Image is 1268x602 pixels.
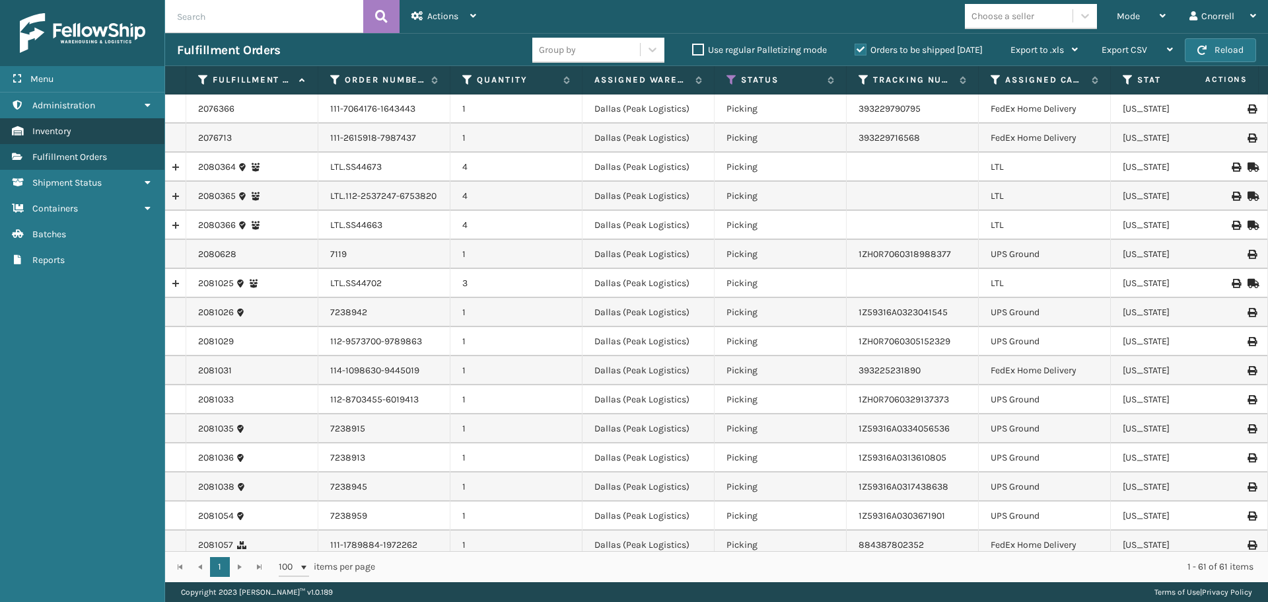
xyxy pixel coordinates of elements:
[30,73,53,85] span: Menu
[873,74,953,86] label: Tracking Number
[1005,74,1085,86] label: Assigned Carrier Service
[198,393,234,406] a: 2081033
[715,385,847,414] td: Picking
[715,472,847,502] td: Picking
[1154,582,1252,602] div: |
[20,13,145,53] img: logo
[1111,385,1243,414] td: [US_STATE]
[979,211,1111,240] td: LTL
[1111,94,1243,124] td: [US_STATE]
[1111,327,1243,356] td: [US_STATE]
[979,356,1111,385] td: FedEx Home Delivery
[859,481,948,492] a: 1Z59316A0317438638
[318,182,450,211] td: LTL.112-2537247-6753820
[692,44,827,56] label: Use regular Palletizing mode
[198,132,232,145] a: 2076713
[1232,192,1240,201] i: Print BOL
[210,557,230,577] a: 1
[450,443,582,472] td: 1
[971,9,1034,23] div: Choose a seller
[450,124,582,153] td: 1
[859,365,921,376] a: 393225231890
[450,502,582,531] td: 1
[198,306,234,319] a: 2081026
[859,452,946,463] a: 1Z59316A0313610805
[715,502,847,531] td: Picking
[859,132,920,143] a: 393229716568
[1248,221,1255,230] i: Mark as Shipped
[318,414,450,443] td: 7238915
[345,74,425,86] label: Order Number
[318,124,450,153] td: 111-2615918-7987437
[1232,279,1240,288] i: Print BOL
[1154,587,1200,597] a: Terms of Use
[859,307,948,318] a: 1Z59316A0323041545
[1117,11,1140,22] span: Mode
[1111,211,1243,240] td: [US_STATE]
[318,269,450,298] td: LTL.SS44702
[594,74,689,86] label: Assigned Warehouse
[715,327,847,356] td: Picking
[979,327,1111,356] td: UPS Ground
[318,356,450,385] td: 114-1098630-9445019
[198,190,236,203] a: 2080365
[582,385,715,414] td: Dallas (Peak Logistics)
[32,229,66,240] span: Batches
[1185,38,1256,62] button: Reload
[582,94,715,124] td: Dallas (Peak Logistics)
[450,385,582,414] td: 1
[1248,482,1255,492] i: Print Label
[477,74,557,86] label: Quantity
[450,153,582,182] td: 4
[1111,240,1243,269] td: [US_STATE]
[1248,337,1255,346] i: Print Label
[450,356,582,385] td: 1
[979,531,1111,560] td: FedEx Home Delivery
[979,298,1111,327] td: UPS Ground
[450,298,582,327] td: 1
[450,182,582,211] td: 4
[213,74,293,86] label: Fulfillment Order Id
[582,502,715,531] td: Dallas (Peak Logistics)
[1137,74,1217,86] label: State
[177,42,280,58] h3: Fulfillment Orders
[1248,511,1255,521] i: Print Label
[582,124,715,153] td: Dallas (Peak Logistics)
[1248,541,1255,550] i: Print Label
[450,211,582,240] td: 4
[318,211,450,240] td: LTL.SS44663
[979,385,1111,414] td: UPS Ground
[979,472,1111,502] td: UPS Ground
[1232,163,1240,172] i: Print BOL
[859,248,951,260] a: 1ZH0R7060318988377
[32,151,107,163] span: Fulfillment Orders
[582,240,715,269] td: Dallas (Peak Logistics)
[1111,124,1243,153] td: [US_STATE]
[198,161,236,174] a: 2080364
[450,240,582,269] td: 1
[582,327,715,356] td: Dallas (Peak Logistics)
[450,327,582,356] td: 1
[318,385,450,414] td: 112-8703455-6019413
[198,335,234,348] a: 2081029
[198,102,234,116] a: 2076366
[859,103,921,114] a: 393229790795
[582,182,715,211] td: Dallas (Peak Logistics)
[1248,453,1255,463] i: Print Label
[1248,163,1255,172] i: Mark as Shipped
[1102,44,1147,56] span: Export CSV
[198,248,236,261] a: 2080628
[715,153,847,182] td: Picking
[715,269,847,298] td: Picking
[582,356,715,385] td: Dallas (Peak Logistics)
[427,11,458,22] span: Actions
[181,582,333,602] p: Copyright 2023 [PERSON_NAME]™ v 1.0.189
[855,44,983,56] label: Orders to be shipped [DATE]
[582,211,715,240] td: Dallas (Peak Logistics)
[1164,69,1255,91] span: Actions
[1010,44,1064,56] span: Export to .xls
[1248,133,1255,143] i: Print Label
[318,531,450,560] td: 111-1789884-1972262
[979,124,1111,153] td: FedEx Home Delivery
[1248,395,1255,404] i: Print Label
